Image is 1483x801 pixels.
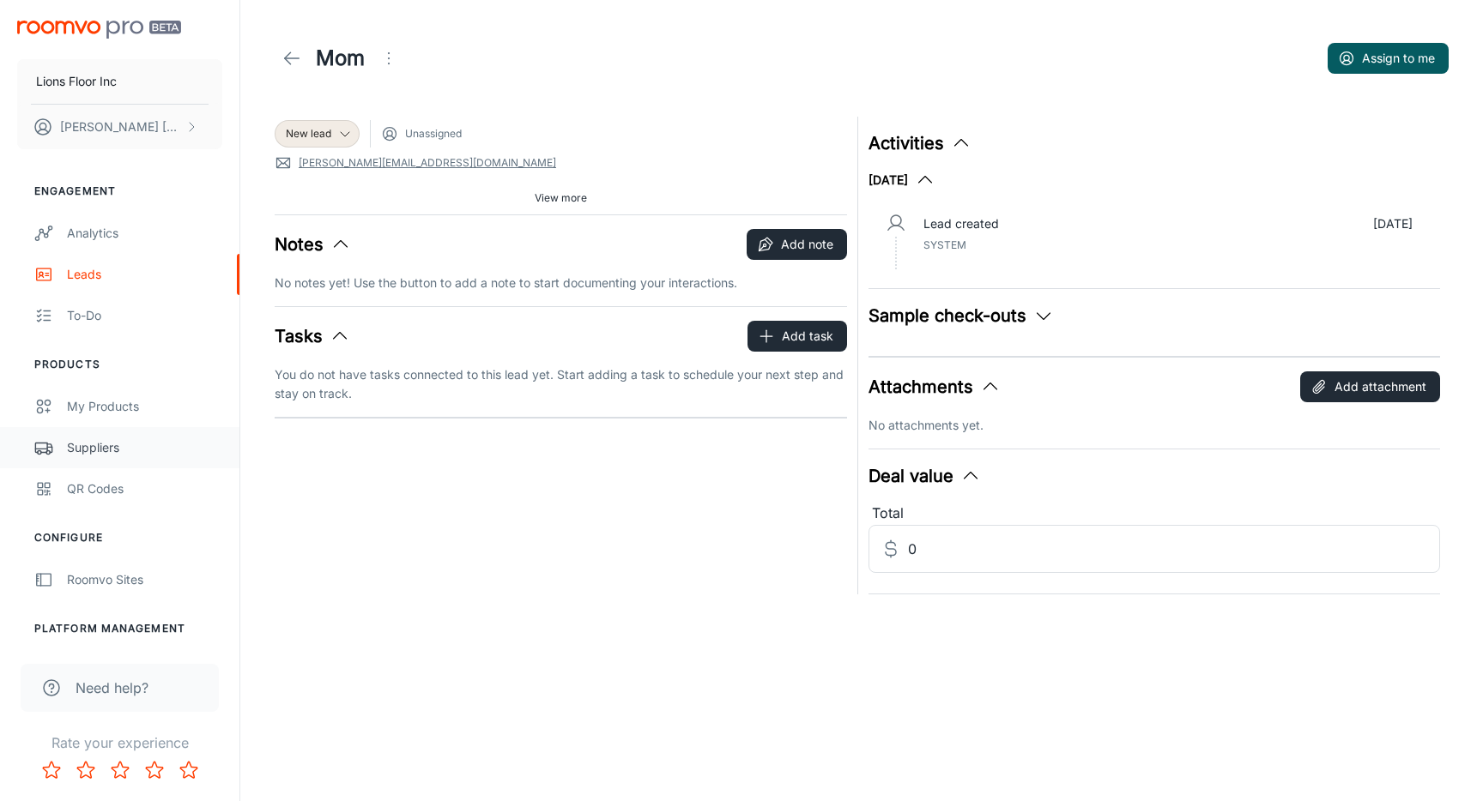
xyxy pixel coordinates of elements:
div: Analytics [67,224,222,243]
button: Open menu [372,41,406,75]
button: View more [528,185,594,211]
button: Attachments [869,374,1001,400]
button: [PERSON_NAME] [PERSON_NAME] [17,105,222,149]
button: Activities [869,130,972,156]
div: My Products [67,397,222,416]
p: Lions Floor Inc [36,72,117,91]
h1: Mom [316,43,365,74]
div: Total [869,503,1441,525]
input: Estimated deal value [908,525,1441,573]
button: Lions Floor Inc [17,59,222,104]
a: [PERSON_NAME][EMAIL_ADDRESS][DOMAIN_NAME] [299,155,556,171]
button: [DATE] [869,170,935,190]
p: [PERSON_NAME] [PERSON_NAME] [60,117,181,136]
div: Suppliers [67,438,222,457]
p: No notes yet! Use the button to add a note to start documenting your interactions. [275,274,847,292]
p: [DATE] [1373,214,1413,233]
div: To-do [67,306,222,325]
img: Roomvo PRO Beta [17,21,181,39]
span: Unassigned [405,126,462,142]
span: New lead [286,126,331,142]
button: Add note [747,229,847,260]
button: Add task [748,321,847,352]
div: Roomvo Sites [67,570,222,589]
button: Add attachment [1300,371,1440,402]
button: Sample check-outs [869,303,1054,328]
button: Assign to me [1328,43,1449,74]
button: Tasks [275,323,350,349]
p: Lead created [923,214,999,233]
span: View more [535,190,587,206]
div: QR Codes [67,479,222,498]
button: Deal value [869,463,981,489]
span: System [923,238,966,251]
div: New lead [275,120,360,148]
p: No attachments yet. [869,416,1441,435]
div: Leads [67,265,222,284]
p: You do not have tasks connected to this lead yet. Start adding a task to schedule your next step ... [275,365,847,403]
button: Notes [275,232,351,257]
